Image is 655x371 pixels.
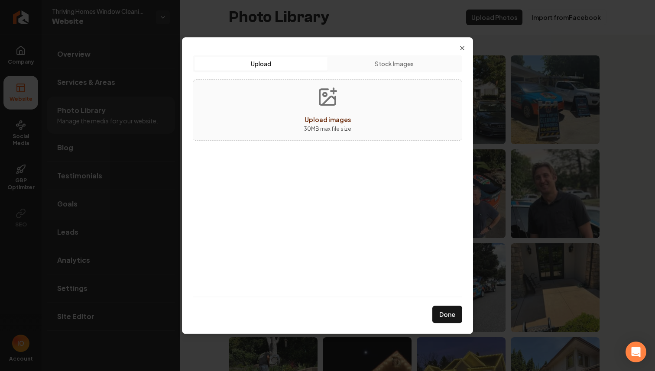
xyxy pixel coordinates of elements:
span: Upload images [305,116,351,123]
button: Upload images [297,80,358,140]
p: 30 MB max file size [304,125,351,133]
button: Stock Images [327,57,460,71]
button: Upload [195,57,327,71]
button: Done [432,306,462,323]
